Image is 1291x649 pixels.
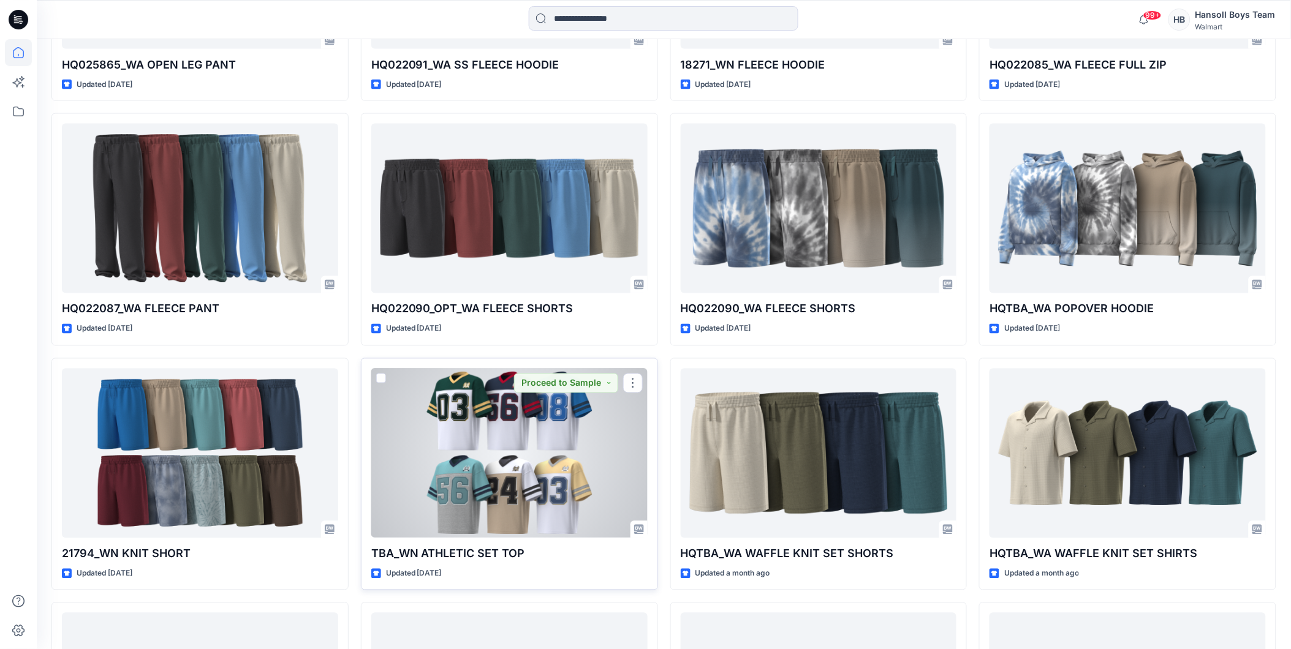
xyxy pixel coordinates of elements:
p: 21794_WN KNIT SHORT [62,546,338,563]
p: HQ022085_WA FLEECE FULL ZIP [990,56,1266,73]
p: Updated [DATE] [77,323,132,336]
a: HQ022090_WA FLEECE SHORTS [681,124,957,293]
a: HQTBA_WA WAFFLE KNIT SET SHIRTS [990,369,1266,538]
p: Updated [DATE] [695,323,751,336]
p: Updated [DATE] [77,568,132,580]
p: Updated a month ago [1004,568,1079,580]
p: HQ022087_WA FLEECE PANT [62,301,338,318]
p: Updated [DATE] [386,323,442,336]
p: Updated [DATE] [77,78,132,91]
a: HQTBA_WA POPOVER HOODIE [990,124,1266,293]
a: HQ022090_OPT_WA FLEECE SHORTS [371,124,648,293]
div: Walmart [1195,22,1276,31]
a: HQTBA_WA WAFFLE KNIT SET SHORTS [681,369,957,538]
p: HQ025865_WA OPEN LEG PANT [62,56,338,73]
a: HQ022087_WA FLEECE PANT [62,124,338,293]
p: HQTBA_WA WAFFLE KNIT SET SHORTS [681,546,957,563]
p: Updated [DATE] [1004,78,1060,91]
a: TBA_WN ATHLETIC SET TOP [371,369,648,538]
p: Updated [DATE] [386,78,442,91]
p: HQ022091_WA SS FLEECE HOODIE [371,56,648,73]
p: Updated [DATE] [695,78,751,91]
p: Updated a month ago [695,568,770,580]
p: HQ022090_WA FLEECE SHORTS [681,301,957,318]
a: 21794_WN KNIT SHORT [62,369,338,538]
span: 99+ [1143,10,1162,20]
p: HQTBA_WA POPOVER HOODIE [990,301,1266,318]
p: 18271_WN FLEECE HOODIE [681,56,957,73]
div: HB [1168,9,1191,31]
p: TBA_WN ATHLETIC SET TOP [371,546,648,563]
p: Updated [DATE] [386,568,442,580]
div: Hansoll Boys Team [1195,7,1276,22]
p: HQ022090_OPT_WA FLEECE SHORTS [371,301,648,318]
p: Updated [DATE] [1004,323,1060,336]
p: HQTBA_WA WAFFLE KNIT SET SHIRTS [990,546,1266,563]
